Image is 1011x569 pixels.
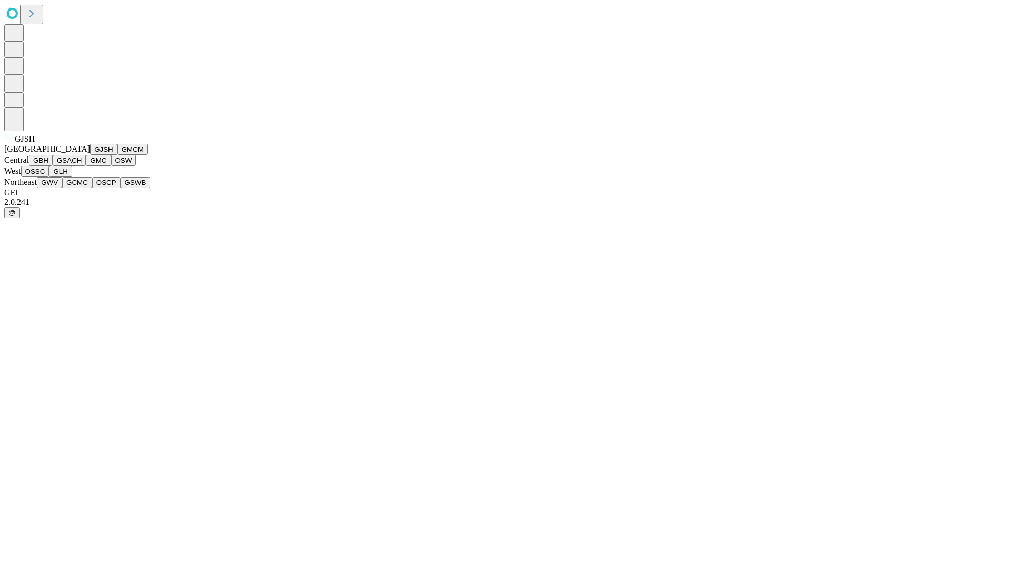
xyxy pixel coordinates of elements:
span: GJSH [15,134,35,143]
button: OSSC [21,166,49,177]
div: 2.0.241 [4,198,1007,207]
button: GLH [49,166,72,177]
button: GBH [29,155,53,166]
button: @ [4,207,20,218]
span: Northeast [4,178,37,187]
button: GMC [86,155,111,166]
div: GEI [4,188,1007,198]
button: GMCM [117,144,148,155]
button: GCMC [62,177,92,188]
button: GSWB [121,177,151,188]
span: West [4,166,21,175]
button: OSCP [92,177,121,188]
button: GWV [37,177,62,188]
span: [GEOGRAPHIC_DATA] [4,144,90,153]
button: OSW [111,155,136,166]
span: Central [4,155,29,164]
button: GSACH [53,155,86,166]
span: @ [8,209,16,217]
button: GJSH [90,144,117,155]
